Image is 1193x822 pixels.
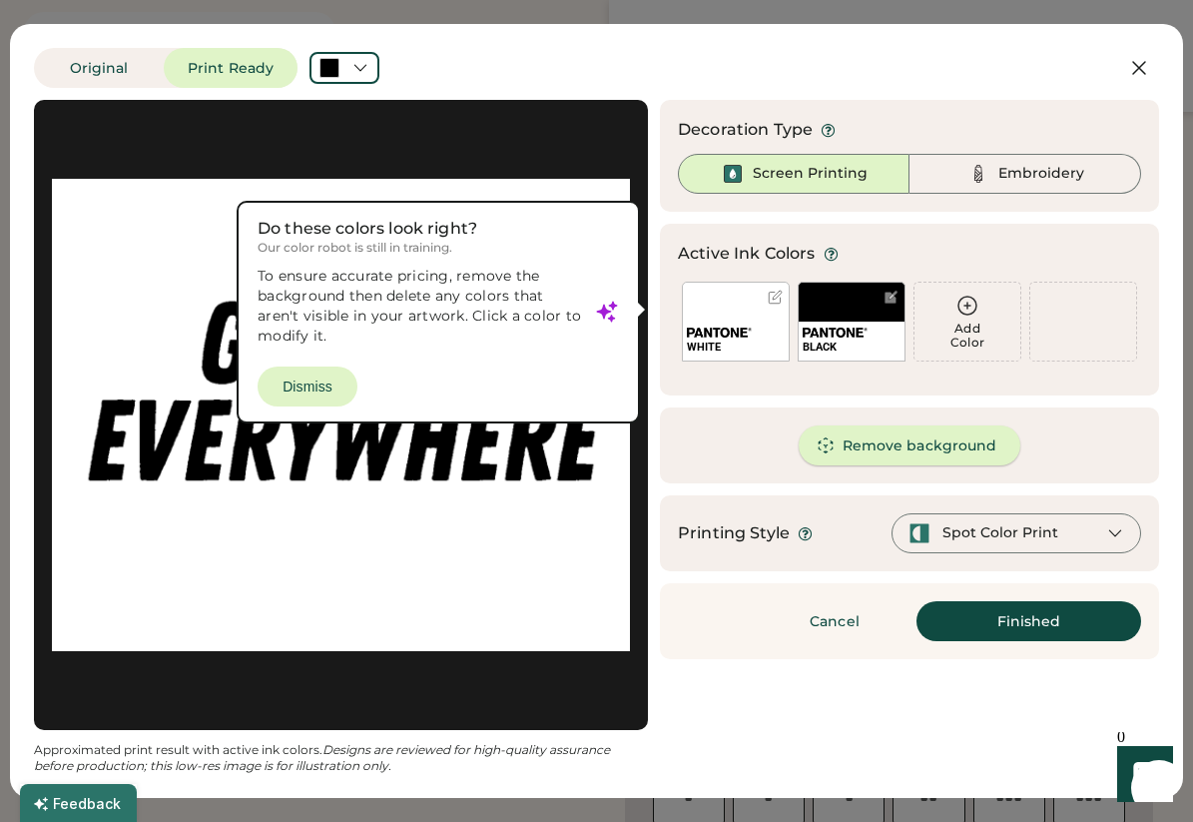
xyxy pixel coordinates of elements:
[942,523,1058,543] div: Spot Color Print
[753,164,868,184] div: Screen Printing
[803,328,868,338] img: 1024px-Pantone_logo.svg.png
[908,522,930,544] img: spot-color-green.svg
[799,425,1021,465] button: Remove background
[1098,732,1184,818] iframe: Front Chat
[916,601,1141,641] button: Finished
[678,118,813,142] div: Decoration Type
[34,48,164,88] button: Original
[765,601,904,641] button: Cancel
[678,242,816,266] div: Active Ink Colors
[998,164,1084,184] div: Embroidery
[678,521,790,545] div: Printing Style
[966,162,990,186] img: Thread%20-%20Unselected.svg
[687,328,752,338] img: 1024px-Pantone_logo.svg.png
[914,322,1020,350] div: Add Color
[34,742,613,773] em: Designs are reviewed for high-quality assurance before production; this low-res image is for illu...
[164,48,298,88] button: Print Ready
[803,340,900,355] div: BLACK
[34,742,648,774] div: Approximated print result with active ink colors.
[721,162,745,186] img: Ink%20-%20Selected.svg
[687,340,785,355] div: WHITE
